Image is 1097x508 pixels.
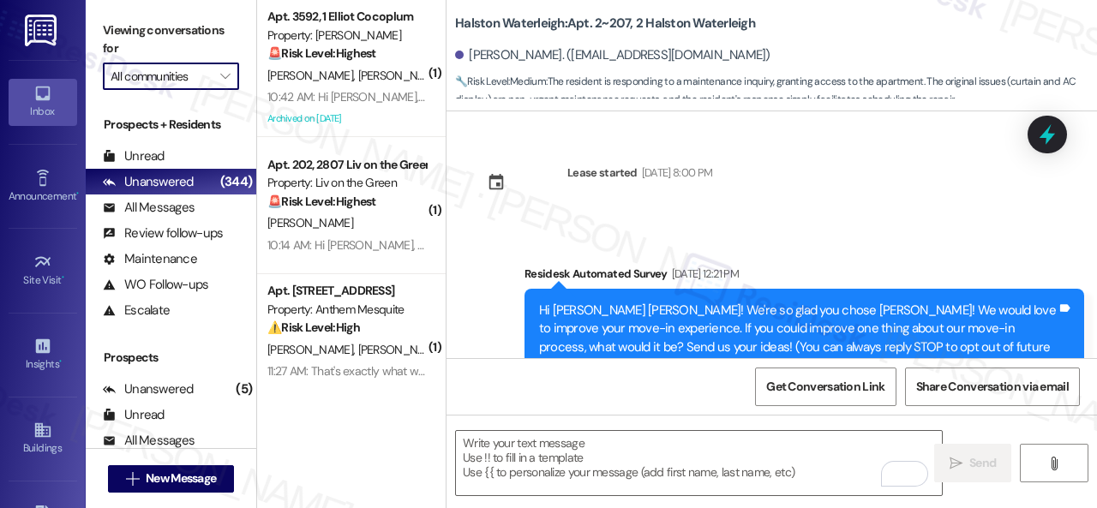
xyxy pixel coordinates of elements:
[103,199,195,217] div: All Messages
[267,27,426,45] div: Property: [PERSON_NAME]
[103,147,165,165] div: Unread
[103,380,194,398] div: Unanswered
[103,276,208,294] div: WO Follow-ups
[111,63,212,90] input: All communities
[126,472,139,486] i: 
[455,73,1097,110] span: : The resident is responding to a maintenance inquiry, granting access to the apartment. The orig...
[103,432,195,450] div: All Messages
[267,282,426,300] div: Apt. [STREET_ADDRESS]
[455,15,755,33] b: Halston Waterleigh: Apt. 2~207, 2 Halston Waterleigh
[266,108,428,129] div: Archived on [DATE]
[950,457,962,470] i: 
[455,46,770,64] div: [PERSON_NAME]. ([EMAIL_ADDRESS][DOMAIN_NAME])
[267,301,426,319] div: Property: Anthem Mesquite
[766,378,884,396] span: Get Conversation Link
[266,382,428,403] div: Archived on [DATE]
[103,173,194,191] div: Unanswered
[103,250,197,268] div: Maintenance
[567,164,638,182] div: Lease started
[9,415,77,462] a: Buildings
[267,8,426,26] div: Apt. 3592, 1 Elliot Cocoplum
[267,194,376,209] strong: 🚨 Risk Level: Highest
[267,89,781,105] div: 10:42 AM: Hi [PERSON_NAME], thanks for your messages, we most likely won't be renewing here though.
[25,15,60,46] img: ResiDesk Logo
[267,215,353,230] span: [PERSON_NAME]
[905,368,1080,406] button: Share Conversation via email
[103,17,239,63] label: Viewing conversations for
[267,68,358,83] span: [PERSON_NAME]
[9,79,77,125] a: Inbox
[267,174,426,192] div: Property: Liv on the Green
[216,169,256,195] div: (344)
[103,224,223,242] div: Review follow-ups
[108,465,235,493] button: New Message
[755,368,896,406] button: Get Conversation Link
[146,469,216,487] span: New Message
[638,164,713,182] div: [DATE] 8:00 PM
[1047,457,1060,470] i: 
[103,406,165,424] div: Unread
[916,378,1069,396] span: Share Conversation via email
[969,454,996,472] span: Send
[86,116,256,134] div: Prospects + Residents
[934,444,1011,482] button: Send
[59,356,62,368] span: •
[103,302,170,320] div: Escalate
[76,188,79,200] span: •
[86,349,256,367] div: Prospects
[267,320,360,335] strong: ⚠️ Risk Level: High
[525,265,1084,289] div: Residesk Automated Survey
[358,342,444,357] span: [PERSON_NAME]
[539,302,1057,375] div: Hi [PERSON_NAME] [PERSON_NAME]! We're so glad you chose [PERSON_NAME]! We would love to improve y...
[9,248,77,294] a: Site Visit •
[456,431,942,495] textarea: To enrich screen reader interactions, please activate Accessibility in Grammarly extension settings
[267,363,596,379] div: 11:27 AM: That's exactly what we need to know , what is that fee for
[231,376,256,403] div: (5)
[358,68,449,83] span: [PERSON_NAME]
[267,45,376,61] strong: 🚨 Risk Level: Highest
[9,332,77,378] a: Insights •
[267,156,426,174] div: Apt. 202, 2807 Liv on the Green
[668,265,739,283] div: [DATE] 12:21 PM
[455,75,546,88] strong: 🔧 Risk Level: Medium
[220,69,230,83] i: 
[267,342,358,357] span: [PERSON_NAME]
[62,272,64,284] span: •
